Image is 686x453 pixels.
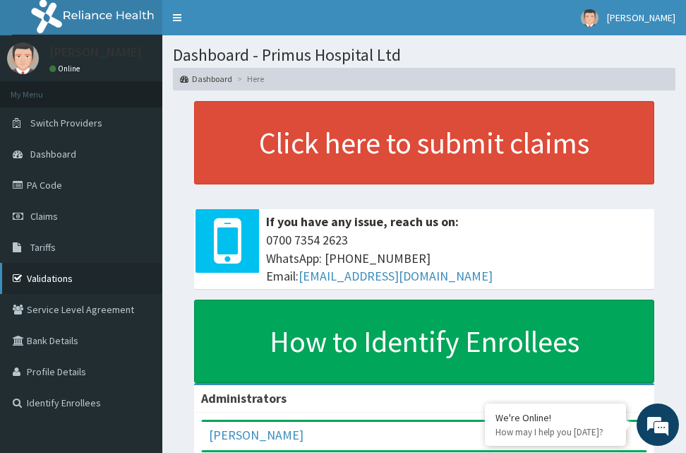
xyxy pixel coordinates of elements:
a: [PERSON_NAME] [209,427,303,443]
a: Click here to submit claims [194,101,654,184]
a: Dashboard [180,73,232,85]
p: [PERSON_NAME] [49,46,142,59]
h1: Dashboard - Primus Hospital Ltd [173,46,675,64]
a: [EMAIL_ADDRESS][DOMAIN_NAME] [299,268,493,284]
p: How may I help you today? [495,426,615,438]
span: Tariffs [30,241,56,254]
div: We're Online! [495,411,615,424]
li: Here [234,73,264,85]
a: Online [49,64,83,73]
b: If you have any issue, reach us on: [266,213,459,230]
span: 0700 7354 2623 WhatsApp: [PHONE_NUMBER] Email: [266,231,647,286]
span: Dashboard [30,148,76,160]
img: User Image [581,9,598,27]
a: How to Identify Enrollees [194,300,654,383]
span: Switch Providers [30,117,102,129]
span: [PERSON_NAME] [607,11,675,24]
img: User Image [7,42,39,74]
span: Claims [30,210,58,223]
b: Administrators [201,390,287,406]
